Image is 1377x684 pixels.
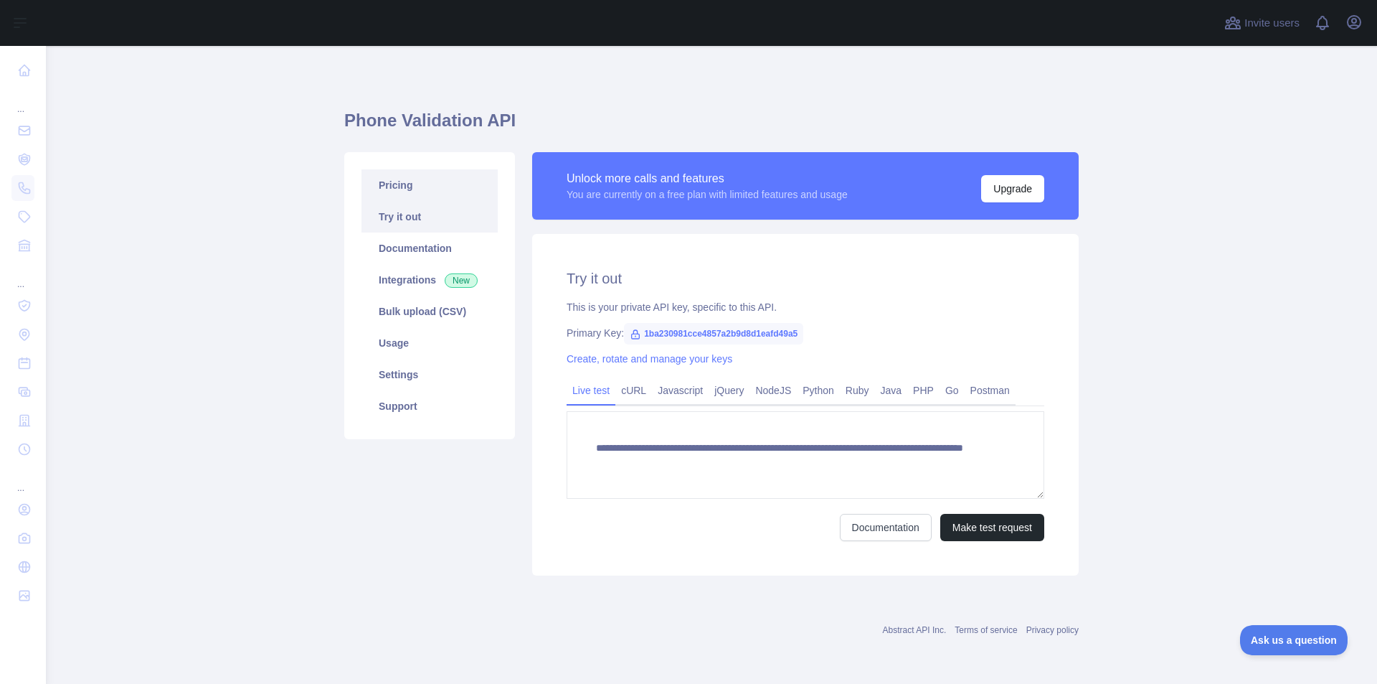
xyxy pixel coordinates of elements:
a: Live test [567,379,615,402]
h1: Phone Validation API [344,109,1079,144]
div: This is your private API key, specific to this API. [567,300,1044,314]
a: Settings [361,359,498,390]
a: NodeJS [749,379,797,402]
a: Support [361,390,498,422]
div: ... [11,465,34,494]
a: Ruby [840,379,875,402]
a: PHP [907,379,940,402]
div: ... [11,86,34,115]
a: Privacy policy [1026,625,1079,635]
div: You are currently on a free plan with limited features and usage [567,187,848,202]
span: Invite users [1244,15,1300,32]
button: Upgrade [981,175,1044,202]
span: New [445,273,478,288]
div: ... [11,261,34,290]
a: Bulk upload (CSV) [361,296,498,327]
a: jQuery [709,379,749,402]
div: Unlock more calls and features [567,170,848,187]
a: Go [940,379,965,402]
a: Abstract API Inc. [883,625,947,635]
a: Postman [965,379,1016,402]
a: Integrations New [361,264,498,296]
span: 1ba230981cce4857a2b9d8d1eafd49a5 [624,323,803,345]
div: Primary Key: [567,326,1044,340]
a: Create, rotate and manage your keys [567,353,732,365]
button: Invite users [1221,11,1302,34]
a: Documentation [361,233,498,264]
a: Try it out [361,201,498,233]
a: Usage [361,327,498,359]
button: Make test request [940,514,1044,541]
a: Java [875,379,908,402]
a: Javascript [652,379,709,402]
a: Terms of service [955,625,1017,635]
h2: Try it out [567,268,1044,289]
a: Python [797,379,840,402]
iframe: Toggle Customer Support [1240,625,1348,655]
a: Pricing [361,169,498,201]
a: cURL [615,379,652,402]
a: Documentation [840,514,932,541]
